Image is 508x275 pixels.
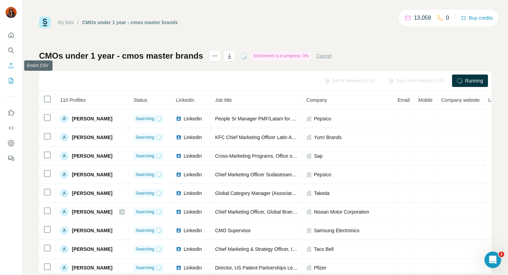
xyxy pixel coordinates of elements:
span: Job title [215,97,232,103]
span: Chief Marketing Officer, Global Brand Advisor [215,209,312,215]
span: Searching [135,171,154,178]
span: Searching [135,190,154,196]
div: A [60,264,68,272]
span: Nissan Motor Corporation [314,208,369,215]
span: Running [465,77,483,84]
img: LinkedIn logo [176,246,181,252]
span: Samsung Electronics [314,227,359,234]
p: 0 [446,14,449,22]
img: LinkedIn logo [176,153,181,159]
a: My lists [58,20,74,25]
div: A [60,115,68,123]
div: A [60,170,68,179]
h1: CMOs under 1 year - cmos master brands [39,50,203,61]
span: People Sr Manager PMF/Latam for Marketing, Rev Management, CCO and CMO [215,116,389,121]
span: Searching [135,227,154,234]
iframe: Intercom live chat [485,252,501,268]
div: A [60,133,68,141]
span: Searching [135,153,154,159]
span: 110 Profiles [60,97,86,103]
p: 13,059 [414,14,431,22]
span: Searching [135,209,154,215]
span: Chief Marketing Officer Sodastream [GEOGRAPHIC_DATA] [215,172,344,177]
span: [PERSON_NAME] [72,190,112,197]
img: Surfe Logo [39,17,51,28]
div: A [60,152,68,160]
span: Pfizer [314,264,326,271]
span: [PERSON_NAME] [72,227,112,234]
img: LinkedIn logo [176,190,181,196]
span: LinkedIn [184,153,202,159]
button: actions [209,50,220,61]
button: Use Surfe API [6,122,17,134]
span: Searching [135,134,154,140]
img: LinkedIn logo [176,209,181,215]
span: LinkedIn [184,227,202,234]
button: Quick start [6,29,17,41]
img: LinkedIn logo [176,228,181,233]
span: LinkedIn [184,115,202,122]
span: Email [397,97,410,103]
img: Avatar [6,7,17,18]
button: Feedback [6,152,17,165]
span: CMO Supervisor [215,228,251,233]
span: LinkedIn [184,264,202,271]
span: LinkedIn [184,208,202,215]
img: LinkedIn logo [176,172,181,177]
span: LinkedIn [184,190,202,197]
span: LinkedIn [184,171,202,178]
span: Sap [314,153,322,159]
div: A [60,189,68,197]
span: Searching [135,116,154,122]
span: [PERSON_NAME] [72,134,112,141]
span: Company website [441,97,480,103]
li: / [77,19,79,26]
div: Enrichment is in progress: 0% [252,52,311,60]
img: LinkedIn logo [176,265,181,271]
img: LinkedIn logo [176,135,181,140]
button: Search [6,44,17,57]
span: Pepsico [314,171,331,178]
span: [PERSON_NAME] [72,153,112,159]
button: Buy credits [461,13,493,23]
span: Takeda [314,190,329,197]
span: [PERSON_NAME] [72,171,112,178]
button: Use Surfe on LinkedIn [6,107,17,119]
span: Taco Bell [314,246,333,253]
span: Yum! Brands [314,134,341,141]
span: Chief Marketing & Strategy Officer, International [215,246,317,252]
span: Mobile [418,97,432,103]
button: My lists [6,75,17,87]
span: Company [306,97,327,103]
div: A [60,208,68,216]
span: Pepsico [314,115,331,122]
span: [PERSON_NAME] [72,208,112,215]
span: Status [133,97,147,103]
span: Searching [135,246,154,252]
span: [PERSON_NAME] [72,115,112,122]
button: Cancel [316,52,331,59]
span: KFC Chief Marketing Officer Latin America & Caribbean [215,135,334,140]
button: Enrich CSV [6,59,17,72]
span: LinkedIn [184,246,202,253]
button: Dashboard [6,137,17,149]
span: LinkedIn [184,134,202,141]
span: LinkedIn [176,97,194,103]
div: A [60,226,68,235]
span: Director, US Patient Partnerships Lead, Patient Centered Research & Partnerships, CMO [215,265,406,271]
span: 1 [499,252,504,257]
span: Global Category Manager (Associate Director), Pharm Sci Large Molecule CMO [215,190,386,196]
span: [PERSON_NAME] [72,264,112,271]
span: Cross-Marketing Programs, Office of the CMO [215,153,314,159]
span: [PERSON_NAME] [72,246,112,253]
img: LinkedIn logo [176,116,181,121]
span: Searching [135,265,154,271]
span: Landline [488,97,507,103]
div: CMOs under 1 year - cmos master brands [82,19,178,26]
div: A [60,245,68,253]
